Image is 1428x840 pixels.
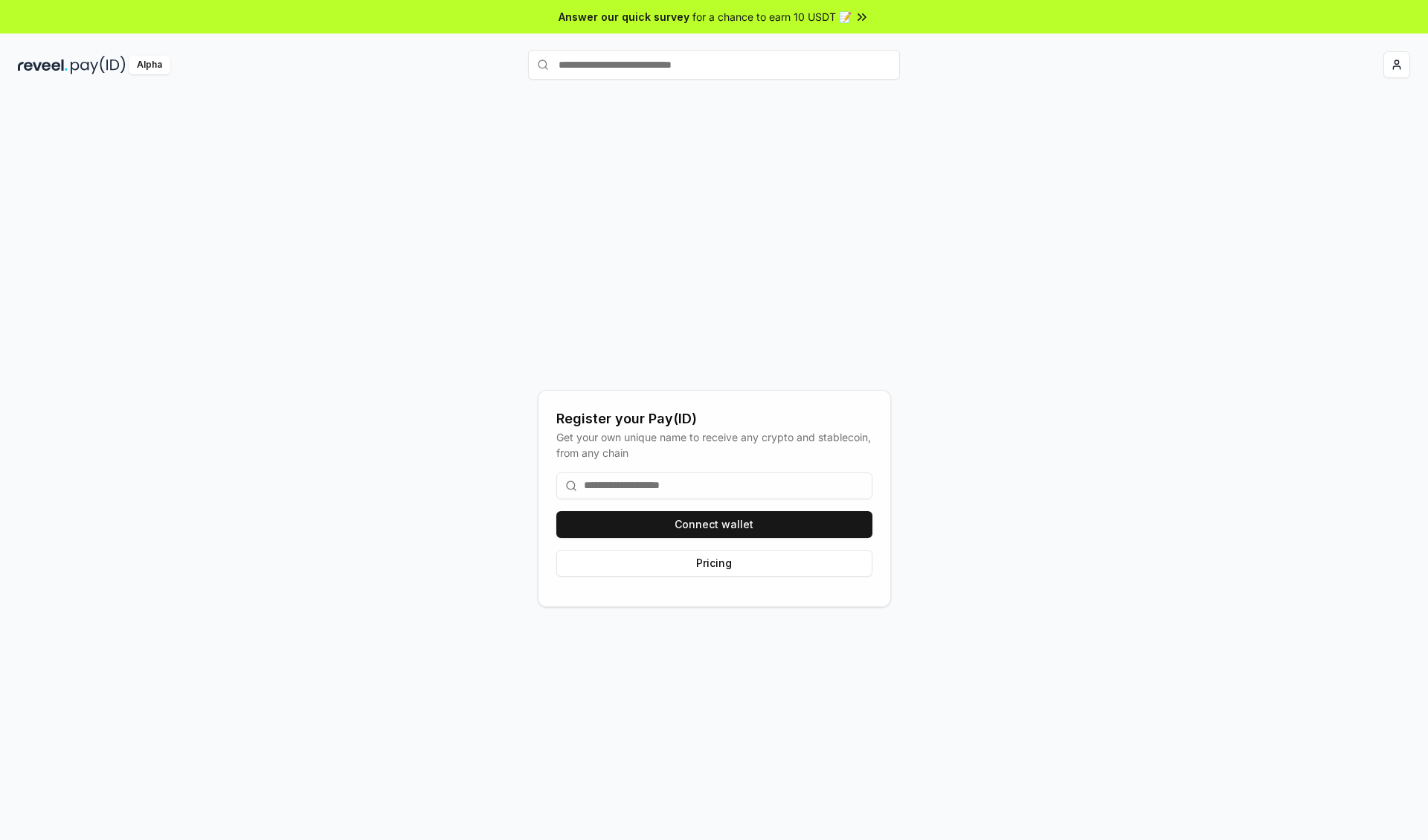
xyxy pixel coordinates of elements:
button: Connect wallet [556,511,872,538]
div: Register your Pay(ID) [556,408,872,429]
img: pay_id [71,56,126,74]
span: Answer our quick survey [559,9,689,25]
img: reveel_dark [18,56,68,74]
span: for a chance to earn 10 USDT 📝 [692,9,852,25]
button: Pricing [556,550,872,577]
div: Alpha [129,56,170,74]
div: Get your own unique name to receive any crypto and stablecoin, from any chain [556,429,872,461]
